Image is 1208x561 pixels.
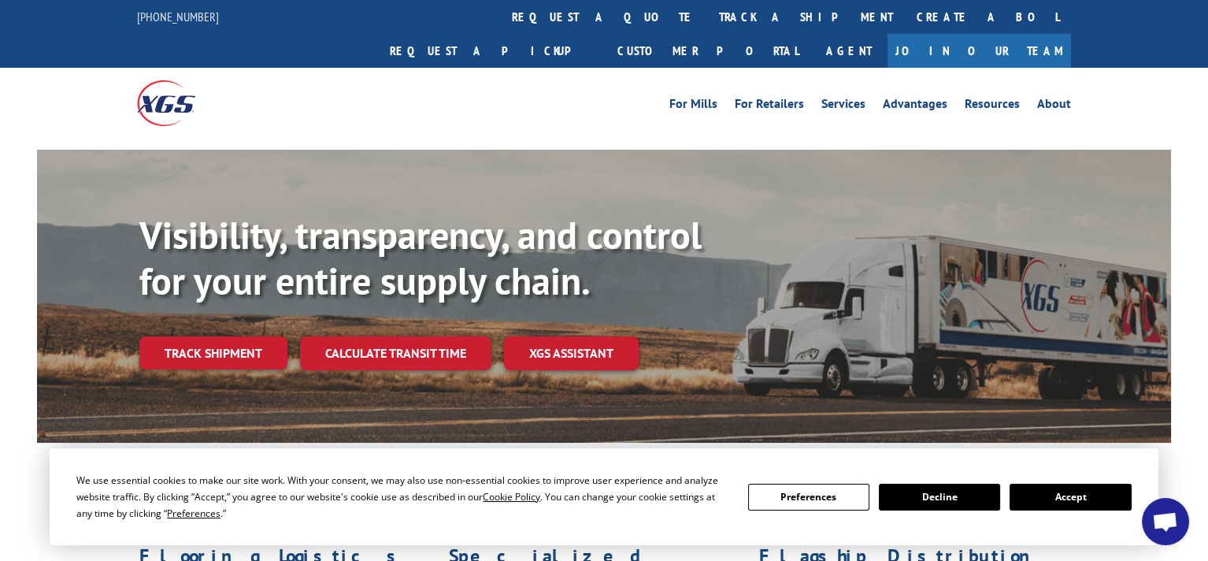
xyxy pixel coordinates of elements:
[50,448,1158,545] div: Cookie Consent Prompt
[1010,484,1131,511] button: Accept
[504,336,639,370] a: XGS ASSISTANT
[965,98,1020,115] a: Resources
[748,484,869,511] button: Preferences
[1037,98,1071,115] a: About
[879,484,1000,511] button: Decline
[139,210,702,305] b: Visibility, transparency, and control for your entire supply chain.
[167,507,220,520] span: Preferences
[810,34,887,68] a: Agent
[378,34,606,68] a: Request a pickup
[606,34,810,68] a: Customer Portal
[1142,498,1189,545] a: Open chat
[821,98,865,115] a: Services
[300,336,491,370] a: Calculate transit time
[883,98,947,115] a: Advantages
[735,98,804,115] a: For Retailers
[76,472,728,522] div: We use essential cookies to make our site work. With your consent, we may also use non-essential ...
[887,34,1071,68] a: Join Our Team
[139,336,287,370] a: Track shipment
[137,9,219,24] a: [PHONE_NUMBER]
[669,98,717,115] a: For Mills
[483,490,540,503] span: Cookie Policy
